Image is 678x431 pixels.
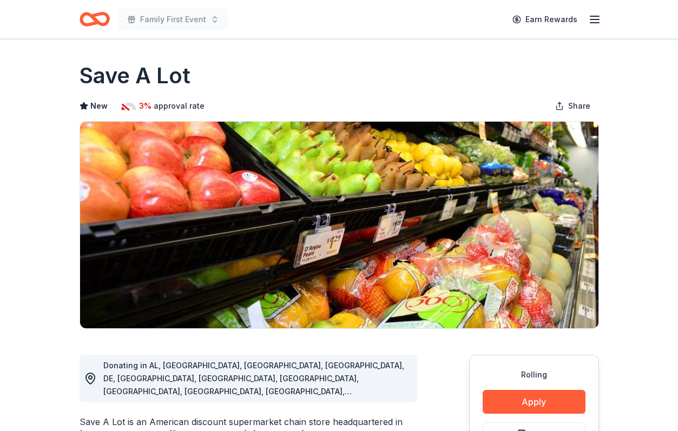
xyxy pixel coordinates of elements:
[568,100,590,112] span: Share
[154,100,205,112] span: approval rate
[547,95,599,117] button: Share
[483,368,585,381] div: Rolling
[80,6,110,32] a: Home
[80,122,598,328] img: Image for Save A Lot
[90,100,108,112] span: New
[119,9,228,30] button: Family First Event
[483,390,585,414] button: Apply
[139,100,152,112] span: 3%
[80,61,190,91] h1: Save A Lot
[140,13,206,26] span: Family First Event
[506,10,584,29] a: Earn Rewards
